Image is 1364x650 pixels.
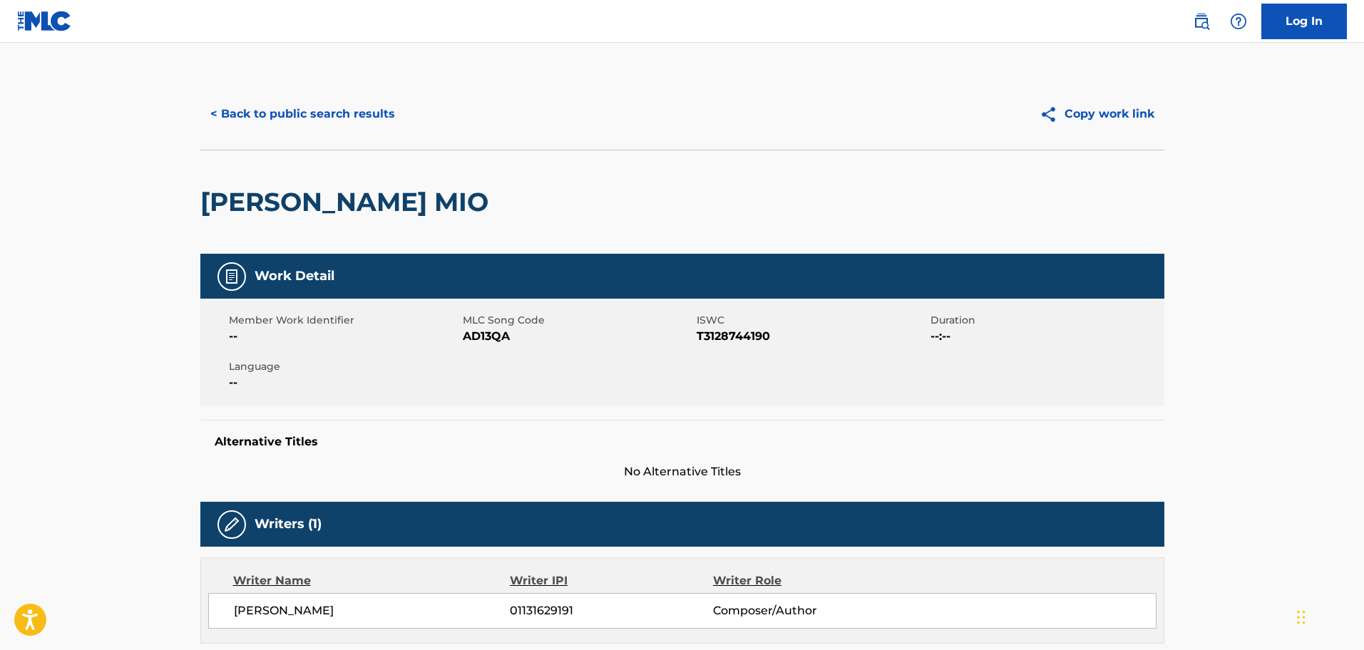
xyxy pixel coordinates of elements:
[1224,7,1253,36] div: Help
[1297,596,1306,639] div: Arrastrar
[1193,13,1210,30] img: search
[233,572,511,589] div: Writer Name
[223,268,240,285] img: Work Detail
[1261,4,1347,39] a: Log In
[223,516,240,533] img: Writers
[255,268,334,284] h5: Work Detail
[229,313,459,328] span: Member Work Identifier
[713,572,898,589] div: Writer Role
[17,11,72,31] img: MLC Logo
[200,186,496,218] h2: [PERSON_NAME] MIO
[229,374,459,391] span: --
[463,313,693,328] span: MLC Song Code
[255,516,322,532] h5: Writers (1)
[234,602,511,619] span: [PERSON_NAME]
[200,463,1164,480] span: No Alternative Titles
[713,602,898,619] span: Composer/Author
[463,328,693,345] span: AD13QA
[1030,96,1164,132] button: Copy work link
[1230,13,1247,30] img: help
[697,328,927,345] span: T3128744190
[697,313,927,328] span: ISWC
[1187,7,1216,36] a: Public Search
[200,96,405,132] button: < Back to public search results
[930,328,1161,345] span: --:--
[930,313,1161,328] span: Duration
[229,359,459,374] span: Language
[1040,105,1065,123] img: Copy work link
[510,572,713,589] div: Writer IPI
[510,602,712,619] span: 01131629191
[1293,582,1364,650] div: Widget de chat
[229,328,459,345] span: --
[215,435,1150,449] h5: Alternative Titles
[1293,582,1364,650] iframe: Chat Widget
